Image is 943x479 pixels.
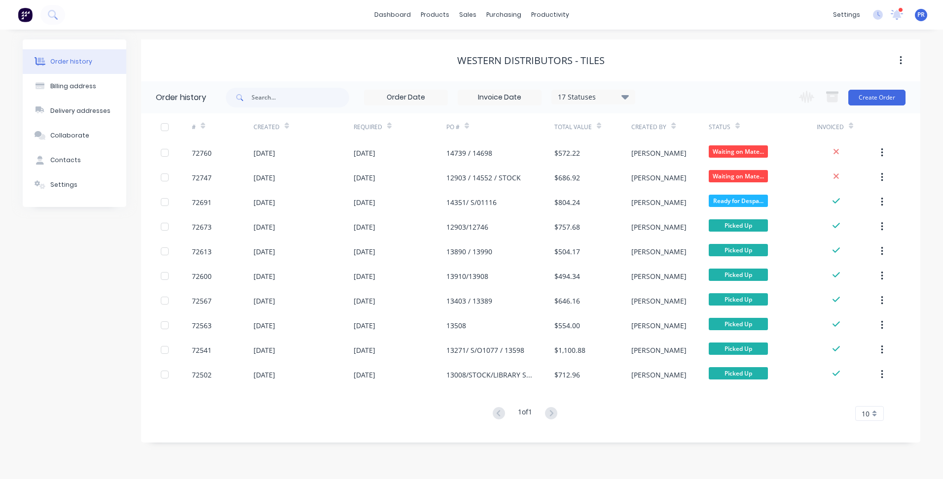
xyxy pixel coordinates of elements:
[254,271,275,281] div: [DATE]
[446,113,554,140] div: PO #
[454,7,481,22] div: sales
[554,296,580,306] div: $646.16
[446,345,524,355] div: 13271/ S/O1077 / 13598
[354,113,446,140] div: Required
[446,197,497,207] div: 14351/ S/01116
[709,123,730,132] div: Status
[457,55,605,67] div: Western Distributors - Tiles
[446,271,488,281] div: 13910/13908
[709,269,768,281] span: Picked Up
[416,7,454,22] div: products
[369,7,416,22] a: dashboard
[192,271,212,281] div: 72600
[254,246,275,257] div: [DATE]
[192,172,212,183] div: 72747
[631,113,708,140] div: Created By
[50,156,81,165] div: Contacts
[354,222,375,232] div: [DATE]
[192,296,212,306] div: 72567
[354,148,375,158] div: [DATE]
[254,345,275,355] div: [DATE]
[709,219,768,232] span: Picked Up
[709,367,768,379] span: Picked Up
[631,222,687,232] div: [PERSON_NAME]
[554,271,580,281] div: $494.34
[554,345,585,355] div: $1,100.88
[709,113,817,140] div: Status
[252,88,349,107] input: Search...
[192,148,212,158] div: 72760
[192,370,212,380] div: 72502
[554,320,580,331] div: $554.00
[254,296,275,306] div: [DATE]
[709,293,768,306] span: Picked Up
[446,320,466,331] div: 13508
[354,345,375,355] div: [DATE]
[446,222,488,232] div: 12903/12746
[631,296,687,306] div: [PERSON_NAME]
[23,74,126,99] button: Billing address
[631,271,687,281] div: [PERSON_NAME]
[631,246,687,257] div: [PERSON_NAME]
[192,246,212,257] div: 72613
[354,197,375,207] div: [DATE]
[254,370,275,380] div: [DATE]
[446,172,521,183] div: 12903 / 14552 / STOCK
[254,222,275,232] div: [DATE]
[254,123,280,132] div: Created
[554,123,592,132] div: Total Value
[192,345,212,355] div: 72541
[631,172,687,183] div: [PERSON_NAME]
[481,7,526,22] div: purchasing
[354,271,375,281] div: [DATE]
[254,172,275,183] div: [DATE]
[446,148,492,158] div: 14739 / 14698
[354,246,375,257] div: [DATE]
[156,92,206,103] div: Order history
[23,148,126,172] button: Contacts
[446,123,460,132] div: PO #
[354,320,375,331] div: [DATE]
[50,82,96,91] div: Billing address
[709,170,768,182] span: Waiting on Mate...
[554,148,580,158] div: $572.22
[554,113,631,140] div: Total Value
[254,148,275,158] div: [DATE]
[354,370,375,380] div: [DATE]
[192,197,212,207] div: 72691
[554,246,580,257] div: $504.17
[50,57,92,66] div: Order history
[50,180,77,189] div: Settings
[354,172,375,183] div: [DATE]
[817,123,844,132] div: Invoiced
[50,131,89,140] div: Collaborate
[458,90,541,105] input: Invoice Date
[631,370,687,380] div: [PERSON_NAME]
[192,222,212,232] div: 72673
[917,10,925,19] span: PR
[709,145,768,158] span: Waiting on Mate...
[828,7,865,22] div: settings
[192,123,196,132] div: #
[526,7,574,22] div: productivity
[862,409,870,419] span: 10
[554,370,580,380] div: $712.96
[554,197,580,207] div: $804.24
[254,320,275,331] div: [DATE]
[23,123,126,148] button: Collaborate
[631,123,666,132] div: Created By
[23,99,126,123] button: Delivery addresses
[709,195,768,207] span: Ready for Despa...
[446,370,535,380] div: 13008/STOCK/LIBRARY SAMPLES
[254,113,354,140] div: Created
[23,172,126,197] button: Settings
[446,296,492,306] div: 13403 / 13389
[518,407,532,421] div: 1 of 1
[709,342,768,355] span: Picked Up
[50,106,110,115] div: Delivery addresses
[709,244,768,256] span: Picked Up
[817,113,878,140] div: Invoiced
[192,320,212,331] div: 72563
[631,345,687,355] div: [PERSON_NAME]
[552,92,635,103] div: 17 Statuses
